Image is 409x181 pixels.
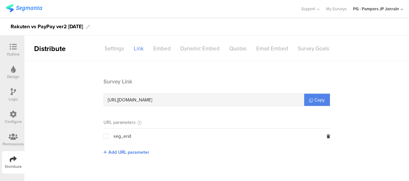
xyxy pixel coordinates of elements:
[11,22,83,32] div: Rakuten vs PayPay ver2 [DATE]
[293,43,334,54] div: Survey Goals
[108,97,152,103] span: [URL][DOMAIN_NAME]
[129,43,149,54] div: Link
[6,4,42,12] img: segmanta logo
[251,43,293,54] div: Email Embed
[224,43,251,54] div: Quotas
[100,43,129,54] div: Settings
[353,6,399,12] div: PG - Pampers JP Janrain
[3,141,24,147] div: Permissions
[9,96,18,102] div: Logic
[5,164,22,169] div: Distribute
[114,134,131,139] span: seg_erid
[104,78,330,86] header: Survey Link
[24,43,98,54] div: Distribute
[104,149,149,156] button: Add URL parameter
[7,74,19,80] div: Design
[7,51,20,57] div: Outline
[5,119,22,125] div: Configure
[301,6,315,12] span: Support
[108,149,149,156] span: Add URL parameter
[149,43,176,54] div: Embed
[176,43,224,54] div: Dynamic Embed
[104,119,136,126] div: URL parameters
[314,97,325,103] span: Copy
